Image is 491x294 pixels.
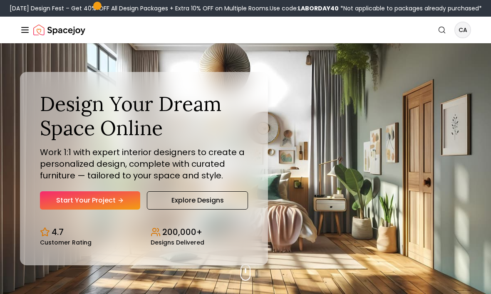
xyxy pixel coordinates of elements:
[147,191,248,210] a: Explore Designs
[40,92,248,140] h1: Design Your Dream Space Online
[20,17,471,43] nav: Global
[33,22,85,38] a: Spacejoy
[40,191,140,210] a: Start Your Project
[455,22,470,37] span: CA
[151,240,204,245] small: Designs Delivered
[40,240,92,245] small: Customer Rating
[162,226,202,238] p: 200,000+
[40,146,248,181] p: Work 1:1 with expert interior designers to create a personalized design, complete with curated fu...
[339,4,482,12] span: *Not applicable to packages already purchased*
[270,4,339,12] span: Use code:
[10,4,482,12] div: [DATE] Design Fest – Get 40% OFF All Design Packages + Extra 10% OFF on Multiple Rooms.
[40,220,248,245] div: Design stats
[52,226,64,238] p: 4.7
[454,22,471,38] button: CA
[298,4,339,12] b: LABORDAY40
[33,22,85,38] img: Spacejoy Logo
